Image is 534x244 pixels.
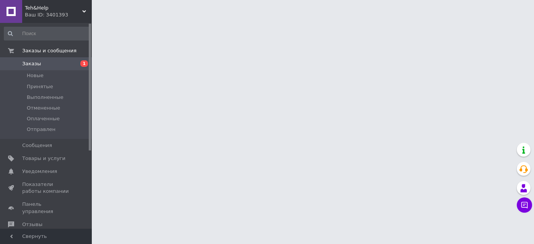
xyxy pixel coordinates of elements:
span: Оплаченные [27,115,60,122]
span: Teh&Help [25,5,82,11]
span: Сообщения [22,142,52,149]
span: Новые [27,72,44,79]
span: Заказы [22,60,41,67]
span: Уведомления [22,168,57,175]
span: Выполненные [27,94,63,101]
button: Чат с покупателем [517,197,532,213]
span: Отправлен [27,126,55,133]
span: Панель управления [22,201,71,215]
input: Поиск [4,27,90,40]
span: Принятые [27,83,53,90]
span: Отзывы [22,221,42,228]
span: Товары и услуги [22,155,65,162]
span: Заказы и сообщения [22,47,77,54]
div: Ваш ID: 3401393 [25,11,92,18]
span: Отмененные [27,105,60,111]
span: Показатели работы компании [22,181,71,195]
span: 1 [80,60,88,67]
